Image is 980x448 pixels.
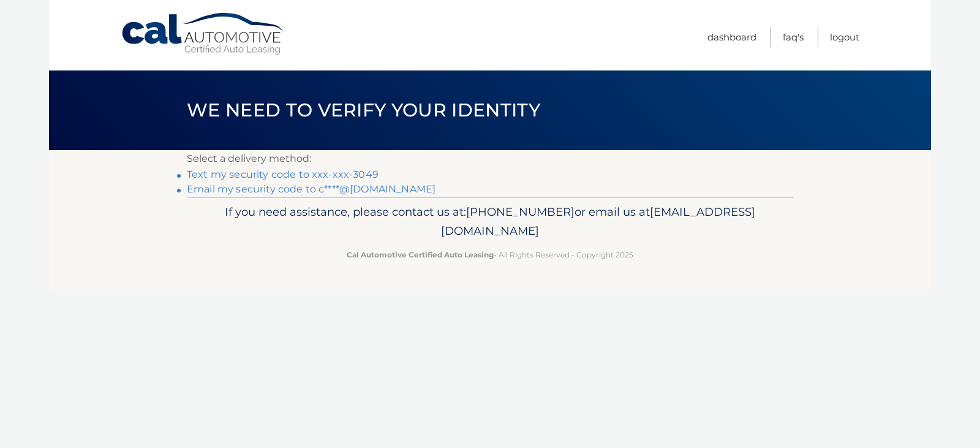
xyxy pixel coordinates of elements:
[783,27,804,47] a: FAQ's
[195,248,785,261] p: - All Rights Reserved - Copyright 2025
[466,205,575,219] span: [PHONE_NUMBER]
[707,27,756,47] a: Dashboard
[121,12,286,56] a: Cal Automotive
[187,169,379,180] a: Text my security code to xxx-xxx-3049
[830,27,859,47] a: Logout
[187,183,435,195] a: Email my security code to c****@[DOMAIN_NAME]
[347,250,494,259] strong: Cal Automotive Certified Auto Leasing
[187,150,793,167] p: Select a delivery method:
[187,99,540,121] span: We need to verify your identity
[195,202,785,241] p: If you need assistance, please contact us at: or email us at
